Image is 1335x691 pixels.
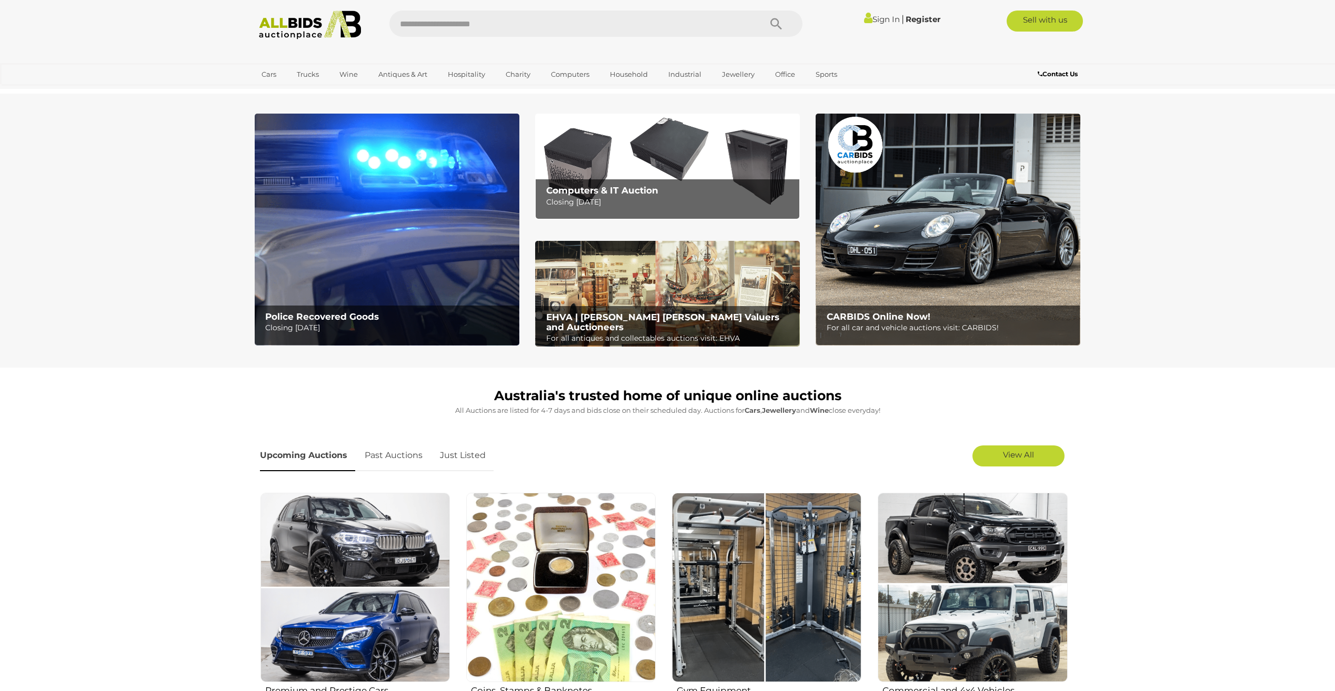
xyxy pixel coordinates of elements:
span: View All [1003,450,1034,460]
b: Contact Us [1038,70,1078,78]
a: Jewellery [715,66,761,83]
a: Just Listed [432,440,494,471]
img: Coins, Stamps & Banknotes [466,493,656,682]
b: EHVA | [PERSON_NAME] [PERSON_NAME] Valuers and Auctioneers [546,312,779,332]
a: View All [972,445,1065,466]
a: Charity [499,66,537,83]
img: EHVA | Evans Hastings Valuers and Auctioneers [535,241,800,347]
a: Computers [544,66,596,83]
span: | [901,13,904,25]
a: [GEOGRAPHIC_DATA] [255,83,343,100]
a: Computers & IT Auction Computers & IT Auction Closing [DATE] [535,114,800,219]
img: Allbids.com.au [253,11,367,39]
strong: Jewellery [762,406,796,414]
a: Trucks [290,66,326,83]
img: CARBIDS Online Now! [816,114,1080,346]
a: CARBIDS Online Now! CARBIDS Online Now! For all car and vehicle auctions visit: CARBIDS! [816,114,1080,346]
h1: Australia's trusted home of unique online auctions [260,389,1076,403]
p: All Auctions are listed for 4-7 days and bids close on their scheduled day. Auctions for , and cl... [260,404,1076,416]
a: Hospitality [441,66,492,83]
img: Commercial and 4x4 Vehicles [878,493,1067,682]
a: Register [906,14,940,24]
strong: Cars [745,406,760,414]
strong: Wine [810,406,829,414]
a: Sports [809,66,844,83]
a: Cars [255,66,283,83]
img: Computers & IT Auction [535,114,800,219]
b: Police Recovered Goods [265,311,379,322]
a: Industrial [661,66,708,83]
a: Antiques & Art [372,66,434,83]
a: Police Recovered Goods Police Recovered Goods Closing [DATE] [255,114,519,346]
a: Office [768,66,802,83]
img: Premium and Prestige Cars [260,493,450,682]
button: Search [750,11,802,37]
p: Closing [DATE] [265,321,513,334]
a: Upcoming Auctions [260,440,355,471]
p: Closing [DATE] [546,196,794,209]
img: Gym Equipment [672,493,861,682]
b: Computers & IT Auction [546,185,658,196]
a: EHVA | Evans Hastings Valuers and Auctioneers EHVA | [PERSON_NAME] [PERSON_NAME] Valuers and Auct... [535,241,800,347]
p: For all antiques and collectables auctions visit: EHVA [546,332,794,345]
a: Sell with us [1007,11,1083,32]
img: Police Recovered Goods [255,114,519,346]
a: Household [603,66,655,83]
a: Contact Us [1038,68,1080,80]
b: CARBIDS Online Now! [827,311,930,322]
a: Past Auctions [357,440,430,471]
p: For all car and vehicle auctions visit: CARBIDS! [827,321,1075,334]
a: Sign In [864,14,900,24]
a: Wine [333,66,365,83]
